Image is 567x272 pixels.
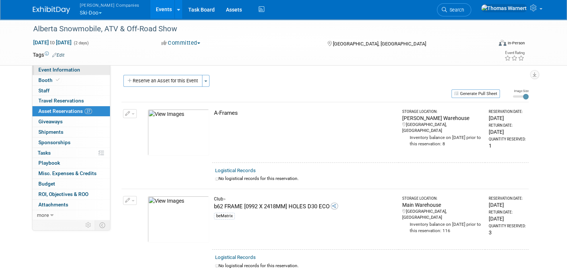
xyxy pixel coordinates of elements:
[402,201,482,209] div: Main Warehouse
[56,78,60,82] i: Booth reservation complete
[437,3,471,16] a: Search
[52,53,64,58] a: Edit
[489,109,526,114] div: Reservation Date:
[37,212,49,218] span: more
[85,108,92,114] span: 27
[148,196,209,243] img: View Images
[32,96,110,106] a: Travel Reservations
[32,148,110,158] a: Tasks
[32,65,110,75] a: Event Information
[33,6,70,14] img: ExhibitDay
[73,41,89,45] span: (2 days)
[451,89,500,98] button: Generate Pull Sheet
[447,7,464,13] span: Search
[402,221,482,234] div: Inventory balance on [DATE] prior to this reservation: 116
[214,203,396,211] div: b62 FRAME [0992 X 2418MM] HOLES D30 ECO
[489,128,526,136] div: [DATE]
[452,39,525,50] div: Event Format
[38,77,61,83] span: Booth
[489,215,526,222] div: [DATE]
[123,75,202,87] button: Reserve an Asset for this Event
[32,106,110,116] a: Asset Reservations27
[402,196,482,201] div: Storage Location:
[215,168,256,173] a: Logistical Records
[215,175,526,182] div: No logistical records for this reservation.
[223,196,226,202] span: >
[489,137,526,142] div: Quantity Reserved:
[32,137,110,148] a: Sponsorships
[38,98,84,104] span: Travel Reservations
[31,22,483,36] div: Alberta Snowmobile, ATV & Off-Road Show
[499,40,506,46] img: Format-Inperson.png
[402,134,482,147] div: Inventory balance on [DATE] prior to this reservation: 8
[504,51,525,55] div: Event Rating
[38,129,63,135] span: Shipments
[489,229,526,236] div: 3
[489,224,526,229] div: Quantity Reserved:
[80,1,139,9] span: [PERSON_NAME] Companies
[32,158,110,168] a: Playbook
[32,86,110,96] a: Staff
[32,210,110,220] a: more
[38,160,60,166] span: Playbook
[38,181,55,187] span: Budget
[38,202,68,208] span: Attachments
[214,196,396,202] div: Club
[32,200,110,210] a: Attachments
[507,40,525,46] div: In-Person
[489,201,526,209] div: [DATE]
[215,254,256,260] a: Logistical Records
[489,142,526,149] div: 1
[402,109,482,114] div: Storage Location:
[214,109,396,117] div: A-Frames
[38,108,92,114] span: Asset Reservations
[333,41,426,47] span: [GEOGRAPHIC_DATA], [GEOGRAPHIC_DATA]
[32,127,110,137] a: Shipments
[33,51,64,58] td: Tags
[402,122,482,134] div: [GEOGRAPHIC_DATA], [GEOGRAPHIC_DATA]
[214,213,235,219] div: beMatrix
[32,189,110,199] a: ROI, Objectives & ROO
[38,170,97,176] span: Misc. Expenses & Credits
[481,4,527,12] img: Thomas Warnert
[159,39,203,47] button: Committed
[489,210,526,215] div: Return Date:
[489,196,526,201] div: Reservation Date:
[215,263,526,269] div: No logistical records for this reservation.
[32,75,110,85] a: Booth
[49,39,56,45] span: to
[33,39,72,46] span: [DATE] [DATE]
[489,114,526,122] div: [DATE]
[38,67,80,73] span: Event Information
[95,220,110,230] td: Toggle Event Tabs
[32,168,110,178] a: Misc. Expenses & Credits
[38,150,51,156] span: Tasks
[402,209,482,221] div: [GEOGRAPHIC_DATA], [GEOGRAPHIC_DATA]
[32,117,110,127] a: Giveaways
[38,118,63,124] span: Giveaways
[513,89,529,93] div: Image Size
[402,114,482,122] div: [PERSON_NAME] Warehouse
[489,123,526,128] div: Return Date:
[82,220,95,230] td: Personalize Event Tab Strip
[148,109,209,156] img: View Images
[38,88,50,94] span: Staff
[38,139,70,145] span: Sponsorships
[32,179,110,189] a: Budget
[38,191,88,197] span: ROI, Objectives & ROO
